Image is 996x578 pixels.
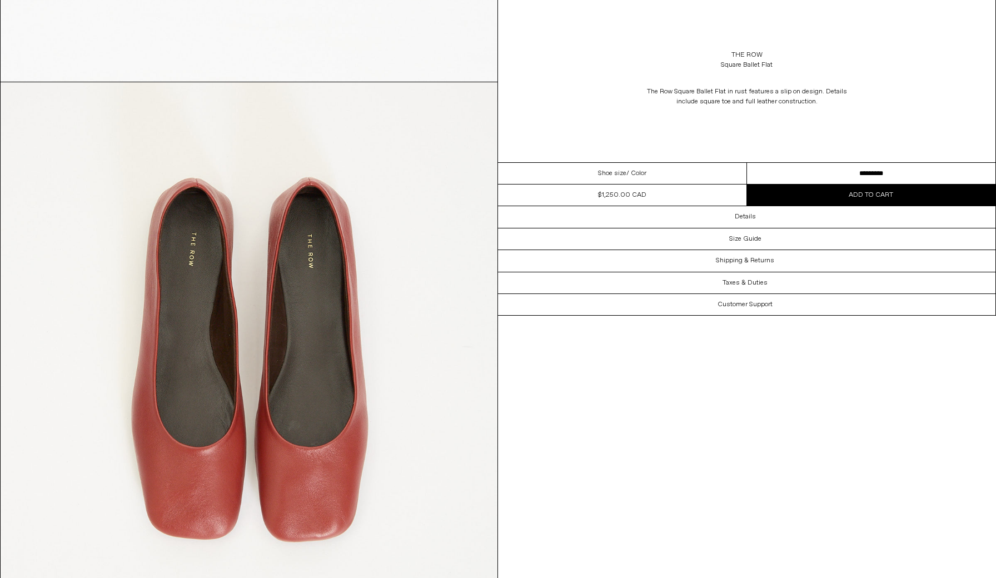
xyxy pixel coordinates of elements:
[735,213,756,221] h3: Details
[636,81,858,112] p: The Row Square Ballet Flat in rust features a slip on design. Details include square toe and full...
[723,279,768,287] h3: Taxes & Duties
[731,50,763,60] a: The Row
[598,168,626,178] span: Shoe size
[721,60,773,70] div: Square Ballet Flat
[716,257,774,265] h3: Shipping & Returns
[747,185,996,206] button: Add to cart
[849,191,893,200] span: Add to cart
[626,168,646,178] span: / Color
[729,235,761,243] h3: Size Guide
[718,301,773,308] h3: Customer Support
[598,190,646,200] div: $1,250.00 CAD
